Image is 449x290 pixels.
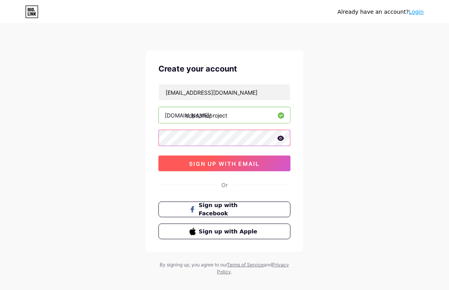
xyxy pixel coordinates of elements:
[159,84,290,100] input: Email
[221,181,228,189] div: Or
[158,202,291,217] button: Sign up with Facebook
[158,261,291,275] div: By signing up, you agree to our and .
[158,156,291,171] button: sign up with email
[158,224,291,239] button: Sign up with Apple
[199,228,260,236] span: Sign up with Apple
[199,201,260,218] span: Sign up with Facebook
[338,8,424,16] div: Already have an account?
[165,111,211,119] div: [DOMAIN_NAME]/
[159,107,290,123] input: username
[158,63,291,75] div: Create your account
[409,9,424,15] a: Login
[227,262,264,268] a: Terms of Service
[190,160,260,167] span: sign up with email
